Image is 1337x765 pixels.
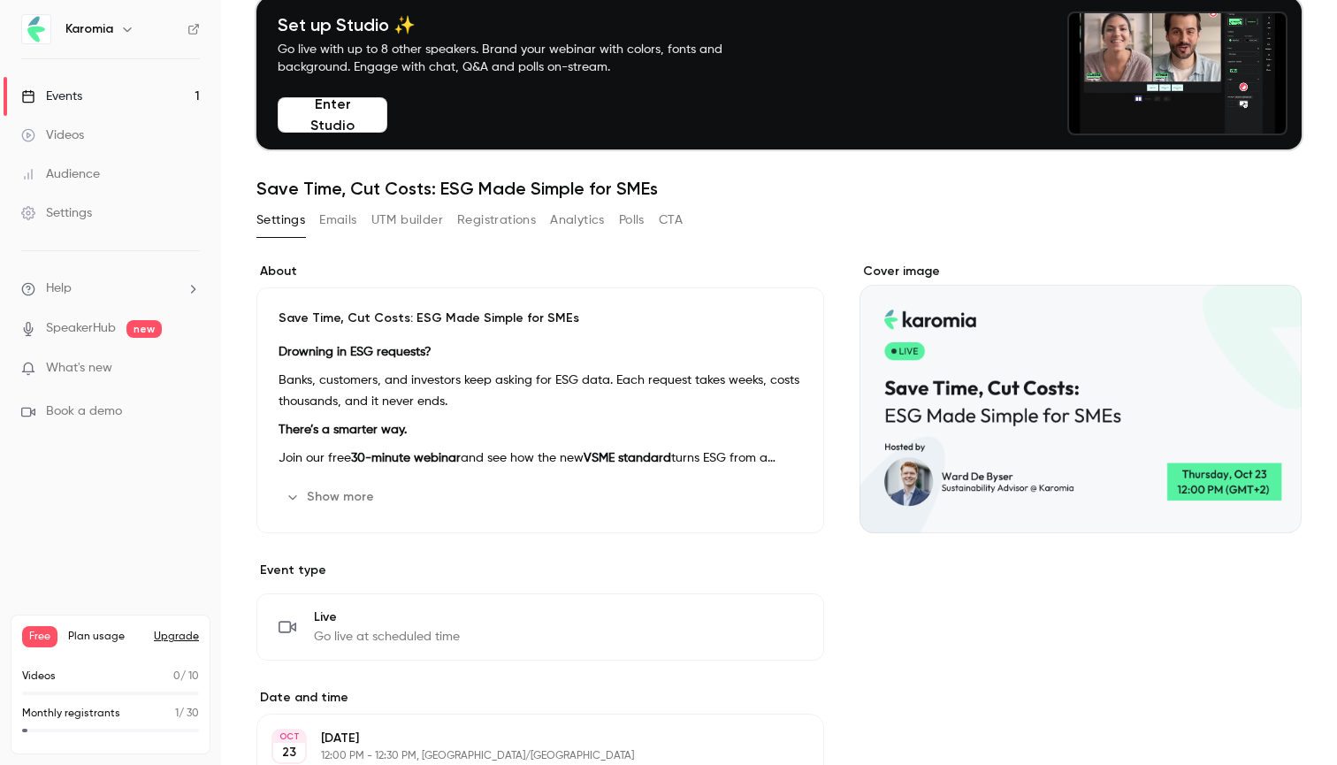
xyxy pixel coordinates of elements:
button: Upgrade [154,630,199,644]
button: Enter Studio [278,97,387,133]
button: Show more [279,483,385,511]
span: 1 [175,708,179,719]
div: OCT [273,731,305,743]
p: Save Time, Cut Costs: ESG Made Simple for SMEs [279,310,802,327]
p: [DATE] [321,730,730,747]
span: Go live at scheduled time [314,628,460,646]
span: new [126,320,162,338]
span: Book a demo [46,402,122,421]
button: CTA [659,206,683,234]
strong: VSME standard [584,452,671,464]
label: About [256,263,824,280]
strong: There’s a smarter way. [279,424,407,436]
p: Go live with up to 8 other speakers. Brand your webinar with colors, fonts and background. Engage... [278,41,764,76]
span: What's new [46,359,112,378]
span: Help [46,279,72,298]
div: Audience [21,165,100,183]
li: help-dropdown-opener [21,279,200,298]
span: Free [22,626,57,647]
button: Polls [619,206,645,234]
p: Event type [256,562,824,579]
p: Videos [22,669,56,685]
button: Registrations [457,206,536,234]
span: Plan usage [68,630,143,644]
label: Date and time [256,689,824,707]
p: 23 [282,744,296,761]
button: Analytics [550,206,605,234]
img: Karomia [22,15,50,43]
p: / 10 [173,669,199,685]
label: Cover image [859,263,1302,280]
p: 12:00 PM - 12:30 PM, [GEOGRAPHIC_DATA]/[GEOGRAPHIC_DATA] [321,749,730,763]
h1: Save Time, Cut Costs: ESG Made Simple for SMEs [256,178,1302,199]
span: Live [314,608,460,626]
button: Emails [319,206,356,234]
p: Join our free and see how the new turns ESG from a burden into a business asset. One report. Less... [279,448,802,469]
button: Settings [256,206,305,234]
span: 0 [173,671,180,682]
a: SpeakerHub [46,319,116,338]
p: Banks, customers, and investors keep asking for ESG data. Each request takes weeks, costs thousan... [279,370,802,412]
p: Monthly registrants [22,706,120,722]
section: Cover image [859,263,1302,533]
div: Videos [21,126,84,144]
strong: Drowning in ESG requests? [279,346,432,358]
strong: 30-minute webinar [351,452,461,464]
div: Events [21,88,82,105]
div: Settings [21,204,92,222]
p: / 30 [175,706,199,722]
button: UTM builder [371,206,443,234]
h4: Set up Studio ✨ [278,14,764,35]
h6: Karomia [65,20,113,38]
